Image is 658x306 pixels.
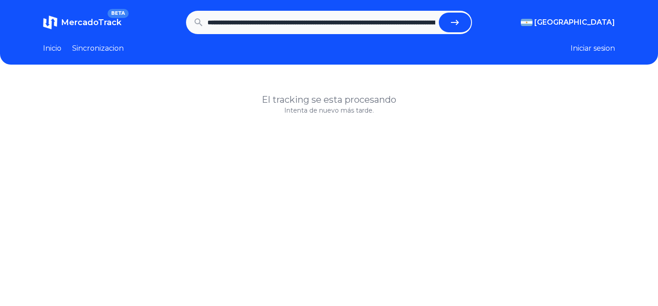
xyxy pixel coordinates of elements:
[43,93,615,106] h1: El tracking se esta procesando
[43,43,61,54] a: Inicio
[521,17,615,28] button: [GEOGRAPHIC_DATA]
[571,43,615,54] button: Iniciar sesion
[43,106,615,115] p: Intenta de nuevo más tarde.
[108,9,129,18] span: BETA
[72,43,124,54] a: Sincronizacion
[43,15,57,30] img: MercadoTrack
[43,15,121,30] a: MercadoTrackBETA
[521,19,532,26] img: Argentina
[534,17,615,28] span: [GEOGRAPHIC_DATA]
[61,17,121,27] span: MercadoTrack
